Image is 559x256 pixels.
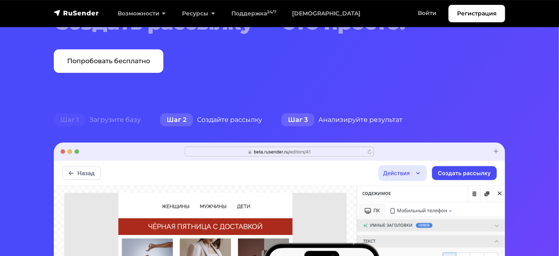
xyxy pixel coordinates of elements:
a: Ресурсы [174,5,223,22]
sup: 24/7 [267,9,276,15]
a: Войти [410,5,445,21]
div: Анализируйте результат [272,112,412,128]
a: Возможности [110,5,174,22]
div: Загрузите базу [44,112,150,128]
span: Шаг 3 [282,113,314,126]
a: Регистрация [449,5,505,22]
a: Попробовать бесплатно [54,49,163,73]
a: Поддержка24/7 [223,5,284,22]
img: RuSender [54,9,99,17]
span: Шаг 1 [54,113,85,126]
span: Шаг 2 [160,113,193,126]
div: Создайте рассылку [150,112,272,128]
a: [DEMOGRAPHIC_DATA] [284,5,369,22]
